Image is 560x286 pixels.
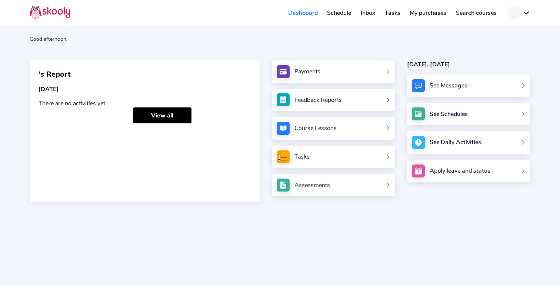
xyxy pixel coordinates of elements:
[277,179,290,192] img: assessments.jpg
[277,65,390,78] a: Payments
[39,85,251,93] div: [DATE]
[277,150,290,163] img: tasksForMpWeb.png
[39,69,71,79] span: 's Report
[412,107,425,120] img: schedule.jpg
[294,181,330,189] div: Assessments
[294,96,342,104] div: Feedback Reports
[294,124,337,132] div: Course Lessons
[30,5,70,19] img: Skooly
[507,7,530,20] button: chevron down outline
[412,136,425,149] img: activity.jpg
[405,7,451,19] a: My purchases
[451,7,501,19] a: Search courses
[430,110,468,118] div: See Schedules
[283,7,323,19] a: Dashboard
[430,138,481,146] div: See Daily Activities
[277,93,290,106] img: see_atten.jpg
[407,60,530,69] div: [DATE], [DATE]
[277,93,390,106] a: Feedback Reports
[380,7,405,19] a: Tasks
[277,122,290,135] img: courses.jpg
[407,160,530,182] a: Apply leave and status
[356,7,380,19] a: Inbox
[407,103,530,126] a: See Schedules
[294,153,310,161] div: Tasks
[323,7,356,19] a: Schedule
[277,122,390,135] a: Course Lessons
[277,179,390,192] a: Assessments
[30,36,530,43] div: Good afternoon,
[277,150,390,163] a: Tasks
[133,107,191,123] a: View all
[294,67,320,76] div: Payments
[412,164,425,177] img: apply_leave.jpg
[407,131,530,154] a: See Daily Activities
[430,167,490,175] div: Apply leave and status
[430,82,467,90] div: See Messages
[412,79,425,92] img: messages.jpg
[39,99,251,107] div: There are no activities yet
[277,65,290,78] img: payments.jpg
